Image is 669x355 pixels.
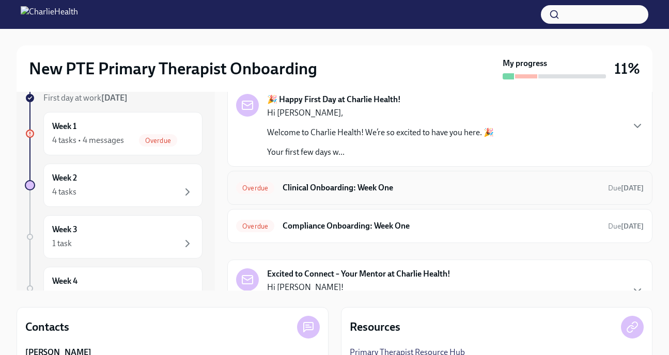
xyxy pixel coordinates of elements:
div: 4 tasks • 4 messages [52,135,124,146]
strong: 🎉 Happy First Day at Charlie Health! [267,94,401,105]
p: Hi [PERSON_NAME], [267,107,494,119]
h6: Week 1 [52,121,76,132]
strong: [DATE] [621,222,644,231]
span: Overdue [139,137,177,144]
h6: Week 2 [52,172,77,184]
h4: Contacts [25,319,69,335]
strong: [DATE] [101,93,128,103]
h6: Clinical Onboarding: Week One [283,182,600,193]
a: Week 41 task [25,267,203,310]
h2: New PTE Primary Therapist Onboarding [29,58,317,79]
span: Overdue [236,184,274,192]
a: OverdueClinical Onboarding: Week OneDue[DATE] [236,180,644,196]
span: Due [608,184,644,192]
a: Week 31 task [25,215,203,259]
h6: Week 3 [52,224,77,235]
span: September 7th, 2025 08:00 [608,221,644,231]
a: Week 24 tasks [25,164,203,207]
span: Due [608,222,644,231]
div: 1 task [52,289,72,301]
div: 4 tasks [52,186,76,198]
div: 1 task [52,238,72,249]
span: Overdue [236,222,274,230]
a: First day at work[DATE] [25,92,203,104]
p: Your first few days w... [267,147,494,158]
p: Hi [PERSON_NAME]! [267,282,597,293]
a: Week 14 tasks • 4 messagesOverdue [25,112,203,155]
span: September 7th, 2025 08:00 [608,183,644,193]
span: First day at work [43,93,128,103]
strong: [DATE] [621,184,644,192]
img: CharlieHealth [21,6,78,23]
strong: Excited to Connect – Your Mentor at Charlie Health! [267,268,450,280]
p: Welcome to Charlie Health! We’re so excited to have you here. 🎉 [267,127,494,138]
h6: Week 4 [52,276,77,287]
h4: Resources [350,319,400,335]
strong: My progress [503,58,547,69]
h3: 11% [614,59,640,78]
h6: Compliance Onboarding: Week One [283,220,600,232]
a: OverdueCompliance Onboarding: Week OneDue[DATE] [236,218,644,234]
